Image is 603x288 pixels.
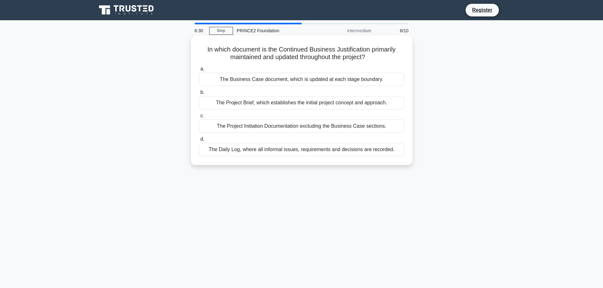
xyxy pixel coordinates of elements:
[199,119,404,133] div: The Project Initiation Documentation excluding the Business Case sections.
[200,113,204,118] span: c.
[199,143,404,156] div: The Daily Log, where all informal issues, requirements and decisions are recorded.
[375,24,412,37] div: 6/10
[320,24,375,37] div: Intermediate
[199,73,404,86] div: The Business Case document, which is updated at each stage boundary.
[209,27,233,35] a: Stop
[468,6,496,14] a: Register
[198,46,405,61] h5: In which document is the Continued Business Justification primarily maintained and updated throug...
[199,96,404,109] div: The Project Brief, which establishes the initial project concept and approach.
[200,136,204,142] span: d.
[200,89,204,95] span: b.
[200,66,204,71] span: a.
[191,24,209,37] div: 6:30
[233,24,320,37] div: PRINCE2 Foundation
